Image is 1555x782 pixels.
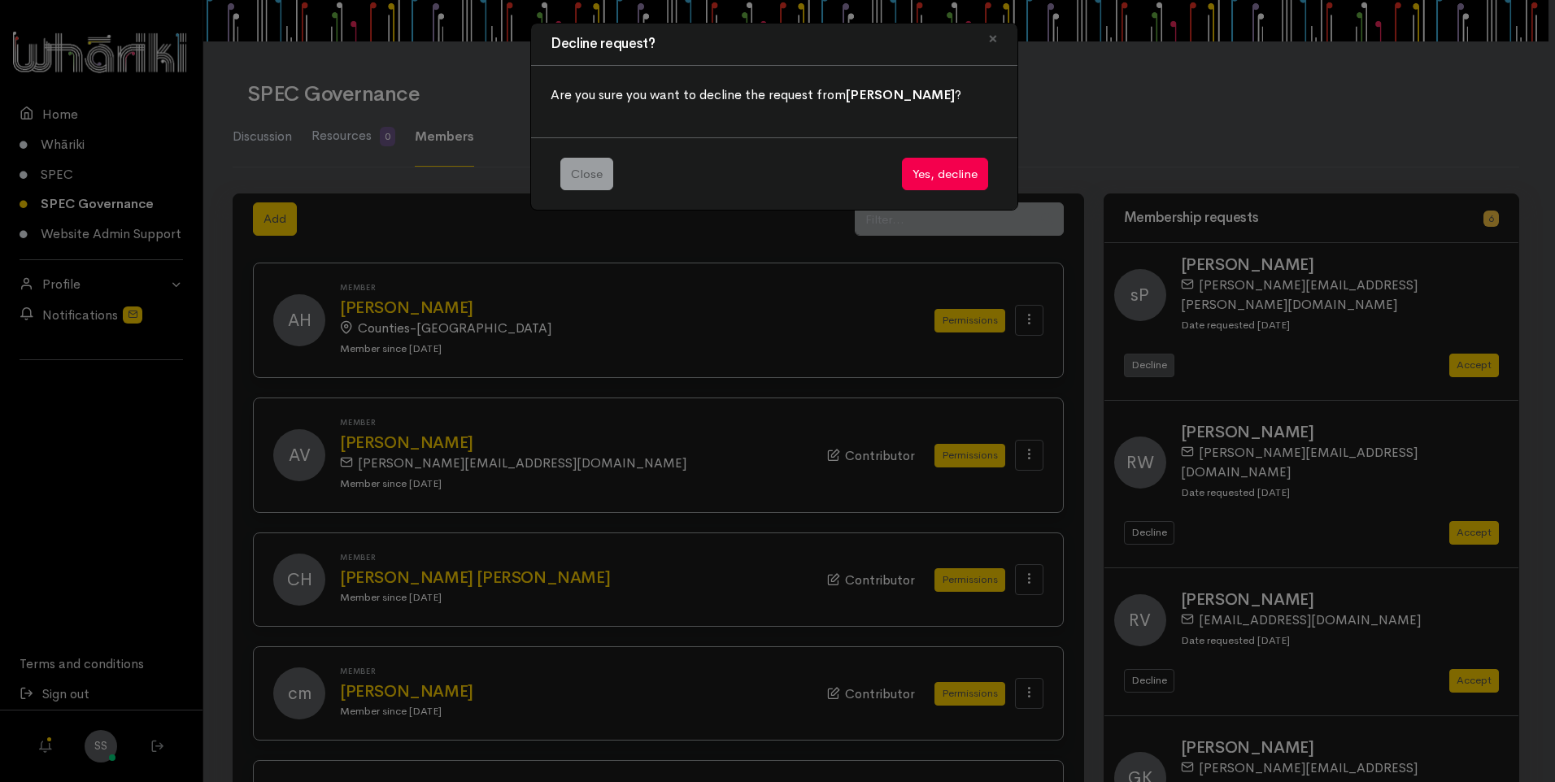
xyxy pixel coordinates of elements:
h3: Decline request? [551,37,656,52]
button: Yes, decline [902,158,988,191]
b: [PERSON_NAME] [846,86,955,103]
button: Close [560,158,613,191]
span: × [988,27,998,50]
button: Close [969,17,1017,62]
p: Are you sure you want to decline the request from ? [551,85,998,105]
